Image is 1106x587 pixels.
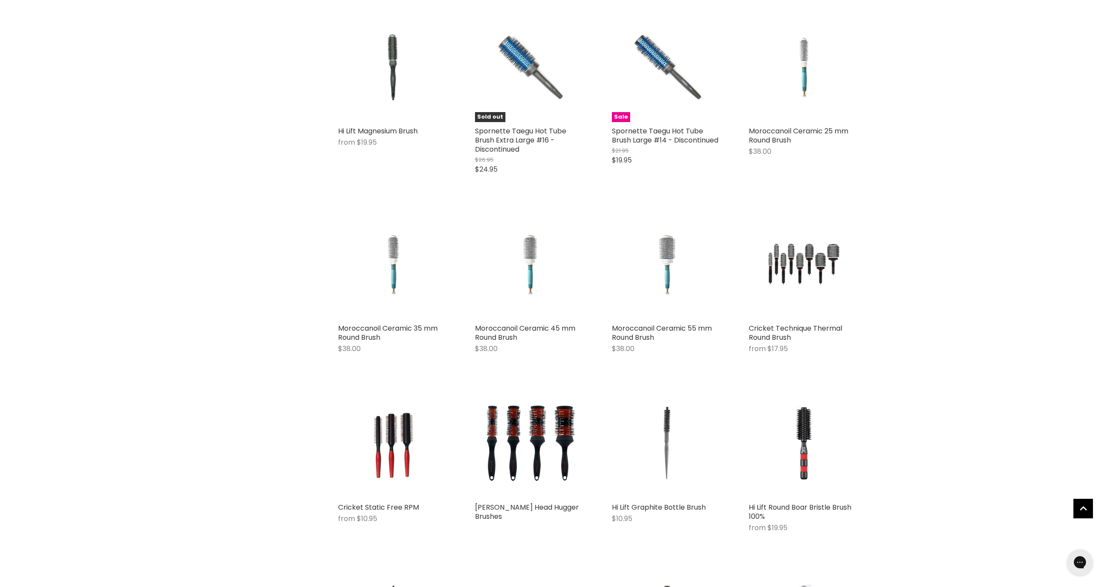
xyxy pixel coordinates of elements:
span: $38.00 [475,344,498,354]
a: Cricket Technique Thermal Round Brush [749,209,860,319]
a: Hi Lift Magnesium Brush [338,11,449,122]
a: Hi Lift Graphite Bottle Brush [612,502,706,512]
iframe: Gorgias live chat messenger [1063,546,1097,578]
img: Hi Lift Round Boar Bristle Brush 100% [767,388,841,498]
a: Moroccanoil Ceramic 45 mm Round Brush [475,323,575,342]
span: $38.00 [612,344,634,354]
img: Moroccanoil Ceramic 55 mm Round Brush [630,209,704,319]
a: Spornette Taegu Hot Tube Brush Large #14 - DiscontinuedSale [612,11,723,122]
a: Moroccanoil Ceramic 25 mm Round Brush [749,11,860,122]
span: from [338,137,355,147]
img: Hi Lift Graphite Bottle Brush [630,388,704,498]
span: $10.95 [357,514,377,524]
a: Cricket Static Free RPM [338,388,449,498]
span: $24.95 [475,164,498,174]
a: Moroccanoil Ceramic 55 mm Round Brush [612,323,712,342]
span: $19.95 [612,155,632,165]
img: Hi Lift Magnesium Brush [356,11,430,122]
img: Moroccanoil Ceramic 35 mm Round Brush [356,209,430,319]
span: $38.00 [338,344,361,354]
span: $19.95 [357,137,377,147]
a: Moroccanoil Ceramic 45 mm Round Brush [475,209,586,319]
span: $21.95 [612,146,629,155]
img: Cricket Static Free RPM [356,388,430,498]
span: $19.95 [767,523,787,533]
span: from [749,344,766,354]
span: Sale [612,112,630,122]
a: Cricket Technique Thermal Round Brush [749,323,842,342]
img: Denman Head Hugger Brushes [475,388,586,498]
span: $10.95 [612,514,632,524]
span: $38.00 [749,146,771,156]
a: Hi Lift Round Boar Bristle Brush 100% [749,502,851,521]
a: Moroccanoil Ceramic 35 mm Round Brush [338,323,438,342]
span: Sold out [475,112,505,122]
a: Spornette Taegu Hot Tube Brush Large #14 - Discontinued [612,126,718,145]
span: $17.95 [767,344,788,354]
a: Hi Lift Magnesium Brush [338,126,418,136]
a: Spornette Taegu Hot Tube Brush Extra Large #16 - Discontinued [475,126,566,154]
a: Moroccanoil Ceramic 25 mm Round Brush [749,126,848,145]
a: Moroccanoil Ceramic 35 mm Round Brush [338,209,449,319]
a: Moroccanoil Ceramic 55 mm Round Brush [612,209,723,319]
a: [PERSON_NAME] Head Hugger Brushes [475,502,579,521]
img: Moroccanoil Ceramic 25 mm Round Brush [767,11,840,122]
span: from [338,514,355,524]
img: Spornette Taegu Hot Tube Brush Extra Large #16 - Discontinued [493,11,567,122]
a: Hi Lift Round Boar Bristle Brush 100% [749,388,860,498]
img: Spornette Taegu Hot Tube Brush Large #14 - Discontinued [630,11,704,122]
a: Spornette Taegu Hot Tube Brush Extra Large #16 - DiscontinuedSold out [475,11,586,122]
img: Moroccanoil Ceramic 45 mm Round Brush [493,209,567,319]
span: from [749,523,766,533]
a: Hi Lift Graphite Bottle Brush [612,388,723,498]
img: Cricket Technique Thermal Round Brush [767,209,840,319]
a: Cricket Static Free RPM [338,502,419,512]
span: $26.95 [475,156,494,164]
